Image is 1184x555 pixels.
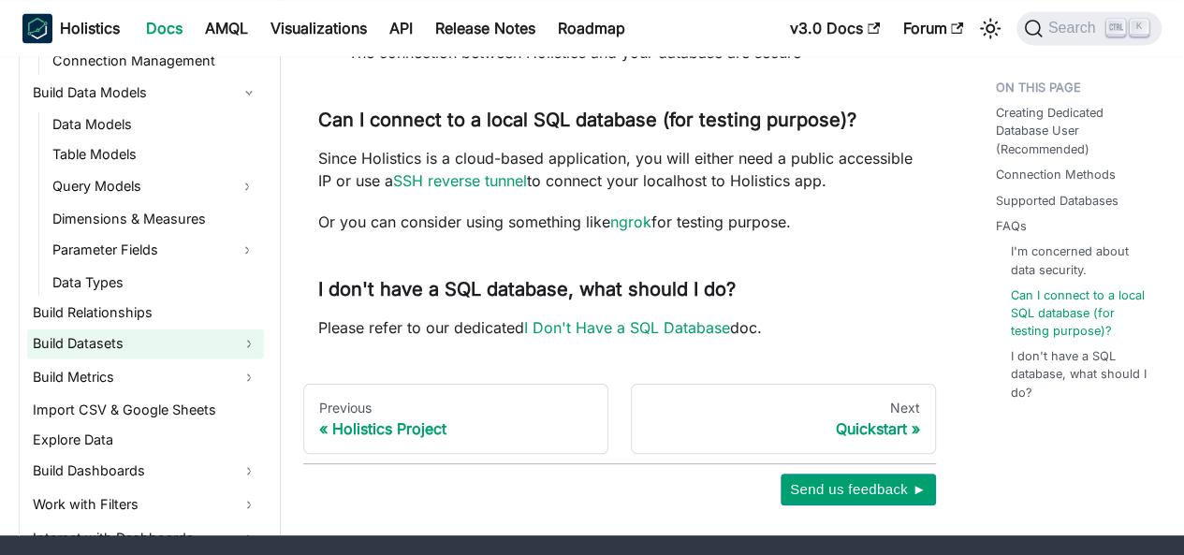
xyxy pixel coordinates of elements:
[1011,241,1147,277] a: I'm concerned about data security.
[230,171,264,201] button: Expand sidebar category 'Query Models'
[318,109,921,132] h3: Can I connect to a local SQL database (for testing purpose)?
[319,419,592,438] div: Holistics Project
[135,13,194,43] a: Docs
[27,523,264,553] a: Interact with Dashboards
[319,400,592,416] div: Previous
[47,141,264,168] a: Table Models
[47,48,264,74] a: Connection Management
[996,104,1154,158] a: Creating Dedicated Database User (Recommended)
[27,456,264,486] a: Build Dashboards
[27,396,264,422] a: Import CSV & Google Sheets
[47,111,264,138] a: Data Models
[1130,19,1148,36] kbd: K
[647,419,920,438] div: Quickstart
[22,13,52,43] img: Holistics
[318,211,921,233] p: Or you can consider using something like for testing purpose.
[47,171,230,201] a: Query Models
[524,318,730,337] a: I Don't Have a SQL Database
[318,278,921,301] h3: I don't have a SQL database, what should I do?
[781,474,936,505] button: Send us feedback ►
[610,212,651,231] a: ngrok
[547,13,636,43] a: Roadmap
[1043,20,1107,37] span: Search
[1011,346,1147,401] a: I don't have a SQL database, what should I do?
[27,362,264,392] a: Build Metrics
[60,17,120,39] b: Holistics
[47,235,230,265] a: Parameter Fields
[303,384,608,455] a: PreviousHolistics Project
[1016,11,1162,45] button: Search (Ctrl+K)
[194,13,259,43] a: AMQL
[891,13,974,43] a: Forum
[631,384,936,455] a: NextQuickstart
[996,216,1027,234] a: FAQs
[259,13,378,43] a: Visualizations
[393,171,527,190] a: SSH reverse tunnel
[1011,285,1147,340] a: Can I connect to a local SQL database (for testing purpose)?
[27,78,264,108] a: Build Data Models
[975,13,1005,43] button: Switch between dark and light mode (currently light mode)
[378,13,424,43] a: API
[318,147,921,192] p: Since Holistics is a cloud-based application, you will either need a public accessible IP or use ...
[303,384,936,455] nav: Docs pages
[22,13,120,43] a: HolisticsHolistics
[47,269,264,295] a: Data Types
[27,329,264,358] a: Build Datasets
[27,299,264,325] a: Build Relationships
[996,191,1118,209] a: Supported Databases
[424,13,547,43] a: Release Notes
[790,477,927,502] span: Send us feedback ►
[230,235,264,265] button: Expand sidebar category 'Parameter Fields'
[47,205,264,231] a: Dimensions & Measures
[27,426,264,452] a: Explore Data
[996,166,1116,183] a: Connection Methods
[779,13,891,43] a: v3.0 Docs
[318,316,921,339] p: Please refer to our dedicated doc.
[27,489,264,519] a: Work with Filters
[647,400,920,416] div: Next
